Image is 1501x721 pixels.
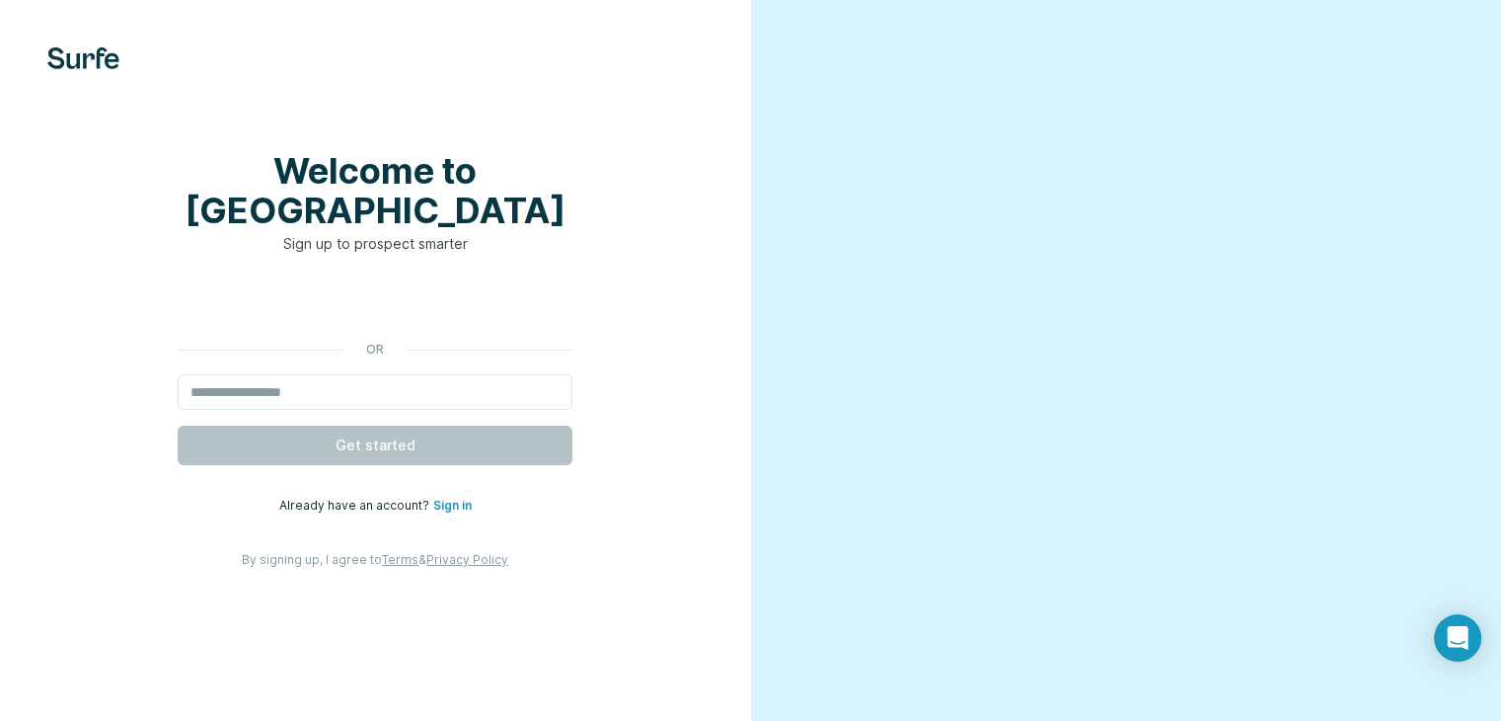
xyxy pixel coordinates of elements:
[433,498,472,513] a: Sign in
[168,283,582,327] iframe: Sign in with Google Button
[178,234,572,254] p: Sign up to prospect smarter
[343,341,407,359] p: or
[242,552,508,567] span: By signing up, I agree to &
[1434,614,1481,662] div: Open Intercom Messenger
[279,498,433,513] span: Already have an account?
[47,47,119,69] img: Surfe's logo
[426,552,508,567] a: Privacy Policy
[178,151,572,230] h1: Welcome to [GEOGRAPHIC_DATA]
[382,552,418,567] a: Terms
